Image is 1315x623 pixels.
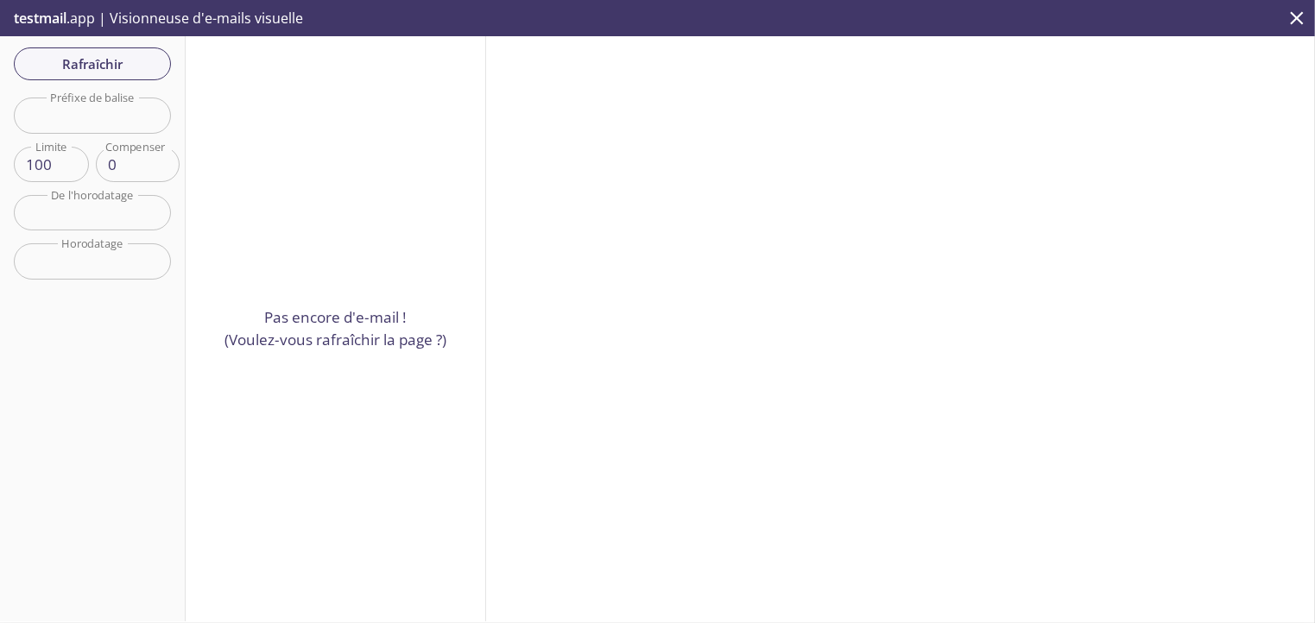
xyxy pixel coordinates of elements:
button: Rafraîchir [14,47,171,80]
font: testmail [14,9,66,28]
font: Pas encore d'e-mail ! [264,307,407,327]
font: .app | Visionneuse d'e-mails visuelle [66,9,303,28]
font: Rafraîchir [62,55,123,72]
font: (Voulez-vous rafraîchir la page ?) [224,330,446,349]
